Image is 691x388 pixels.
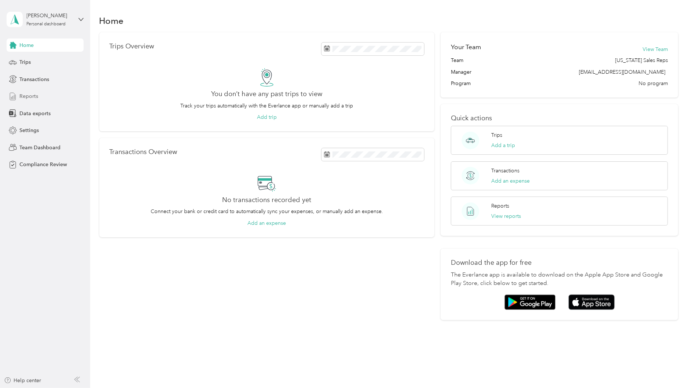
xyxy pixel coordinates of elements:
p: Download the app for free [451,259,668,267]
p: Reports [491,202,509,210]
span: No program [639,80,668,87]
span: Program [451,80,471,87]
span: Data exports [19,110,51,117]
h2: Your Team [451,43,481,52]
p: Transactions Overview [110,148,177,156]
img: App store [569,294,615,310]
span: Transactions [19,76,49,83]
button: View Team [643,45,668,53]
div: [PERSON_NAME] [27,12,73,19]
p: Trips Overview [110,43,154,50]
span: Trips [19,58,31,66]
p: Track your trips automatically with the Everlance app or manually add a trip [180,102,353,110]
span: Manager [451,68,471,76]
p: The Everlance app is available to download on the Apple App Store and Google Play Store, click be... [451,271,668,288]
button: Add trip [257,113,277,121]
img: Google play [504,294,556,310]
button: Add an expense [247,219,286,227]
span: Team [451,56,463,64]
button: Add a trip [491,142,515,149]
span: Settings [19,127,39,134]
span: Home [19,41,34,49]
p: Transactions [491,167,519,175]
span: Reports [19,92,38,100]
button: Add an expense [491,177,530,185]
h2: No transactions recorded yet [222,196,311,204]
iframe: Everlance-gr Chat Button Frame [650,347,691,388]
p: Quick actions [451,114,668,122]
button: View reports [491,212,521,220]
div: Personal dashboard [27,22,66,26]
h1: Home [99,17,124,25]
span: Team Dashboard [19,144,60,151]
p: Trips [491,131,502,139]
p: Connect your bank or credit card to automatically sync your expenses, or manually add an expense. [151,208,383,215]
h2: You don’t have any past trips to view [211,90,322,98]
span: [US_STATE] Sales Reps [615,56,668,64]
button: Help center [4,377,41,384]
span: [EMAIL_ADDRESS][DOMAIN_NAME] [579,69,665,75]
span: Compliance Review [19,161,67,168]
